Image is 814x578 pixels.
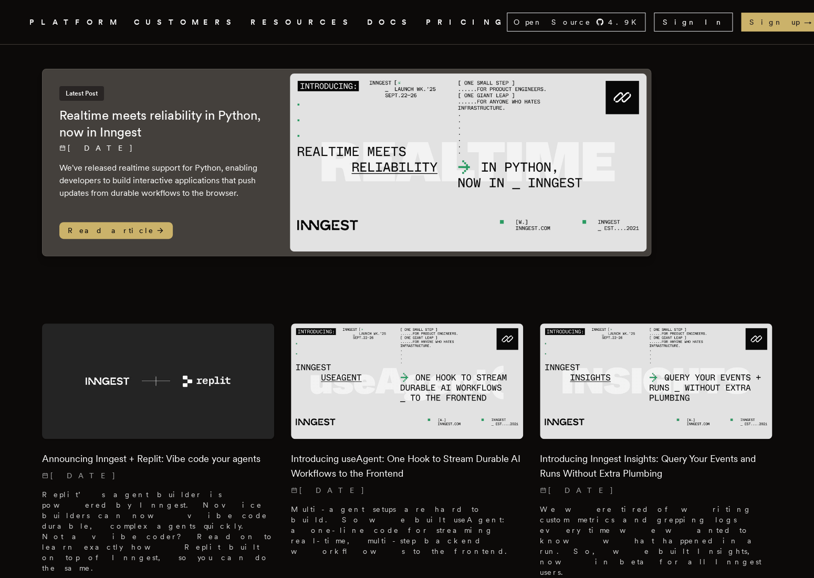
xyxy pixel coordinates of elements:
[59,143,269,153] p: [DATE]
[42,323,274,439] img: Featured image for Announcing Inngest + Replit: Vibe code your agents blog post
[59,107,269,141] h2: Realtime meets reliability in Python, now in Inngest
[540,451,772,481] h2: Introducing Inngest Insights: Query Your Events and Runs Without Extra Plumbing
[42,69,651,256] a: Latest PostRealtime meets reliability in Python, now in Inngest[DATE] We've released realtime sup...
[654,13,733,31] a: Sign In
[608,17,643,27] span: 4.9 K
[134,16,238,29] a: CUSTOMERS
[42,489,274,573] p: Replit’s agent builder is powered by Inngest. Novice builders can now vibe code durable, complex ...
[514,17,591,27] span: Open Source
[29,16,121,29] button: PLATFORM
[540,504,772,577] p: We were tired of writing custom metrics and grepping logs every time we wanted to know what happe...
[367,16,413,29] a: DOCS
[291,504,523,556] p: Multi-agent setups are hard to build. So we built useAgent: a one-line code for streaming real-ti...
[291,451,523,481] h2: Introducing useAgent: One Hook to Stream Durable AI Workflows to the Frontend
[251,16,354,29] button: RESOURCES
[42,470,274,481] p: [DATE]
[59,162,269,199] p: We've released realtime support for Python, enabling developers to build interactive applications...
[426,16,507,29] a: PRICING
[291,323,523,439] img: Featured image for Introducing useAgent: One Hook to Stream Durable AI Workflows to the Frontend ...
[290,73,646,251] img: Featured image for Realtime meets reliability in Python, now in Inngest blog post
[59,222,173,239] span: Read article
[540,323,772,439] img: Featured image for Introducing Inngest Insights: Query Your Events and Runs Without Extra Plumbin...
[291,485,523,496] p: [DATE]
[540,485,772,496] p: [DATE]
[59,86,104,101] span: Latest Post
[291,323,523,565] a: Featured image for Introducing useAgent: One Hook to Stream Durable AI Workflows to the Frontend ...
[42,451,274,466] h2: Announcing Inngest + Replit: Vibe code your agents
